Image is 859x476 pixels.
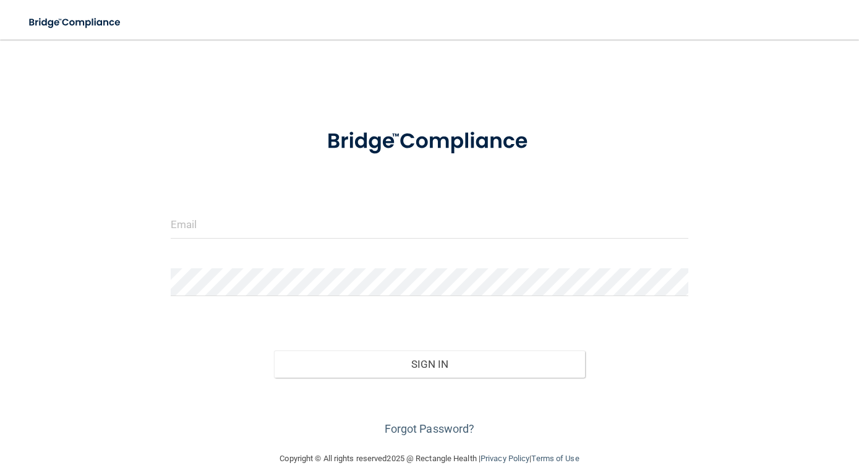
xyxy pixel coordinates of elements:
img: bridge_compliance_login_screen.278c3ca4.svg [19,10,132,35]
img: bridge_compliance_login_screen.278c3ca4.svg [305,114,555,169]
button: Sign In [274,351,585,378]
a: Terms of Use [531,454,579,463]
input: Email [171,211,689,239]
a: Privacy Policy [481,454,529,463]
a: Forgot Password? [385,422,475,435]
